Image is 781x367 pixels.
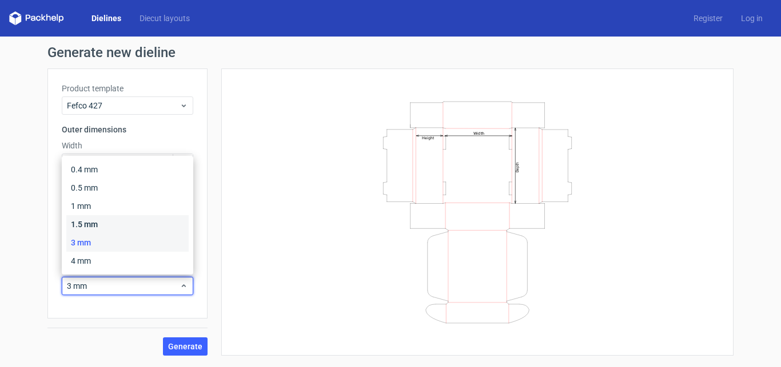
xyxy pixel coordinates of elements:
[66,160,189,179] div: 0.4 mm
[168,342,202,350] span: Generate
[130,13,199,24] a: Diecut layouts
[66,197,189,215] div: 1 mm
[62,140,193,151] label: Width
[66,233,189,252] div: 3 mm
[67,280,180,292] span: 3 mm
[66,179,189,197] div: 0.5 mm
[82,13,130,24] a: Dielines
[684,13,732,24] a: Register
[62,83,193,94] label: Product template
[732,13,772,24] a: Log in
[66,215,189,233] div: 1.5 mm
[422,135,434,140] text: Height
[66,252,189,270] div: 4 mm
[62,124,193,135] h3: Outer dimensions
[47,46,734,59] h1: Generate new dieline
[67,100,180,111] span: Fefco 427
[515,162,520,172] text: Depth
[173,154,193,171] span: mm
[163,337,208,356] button: Generate
[473,130,484,135] text: Width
